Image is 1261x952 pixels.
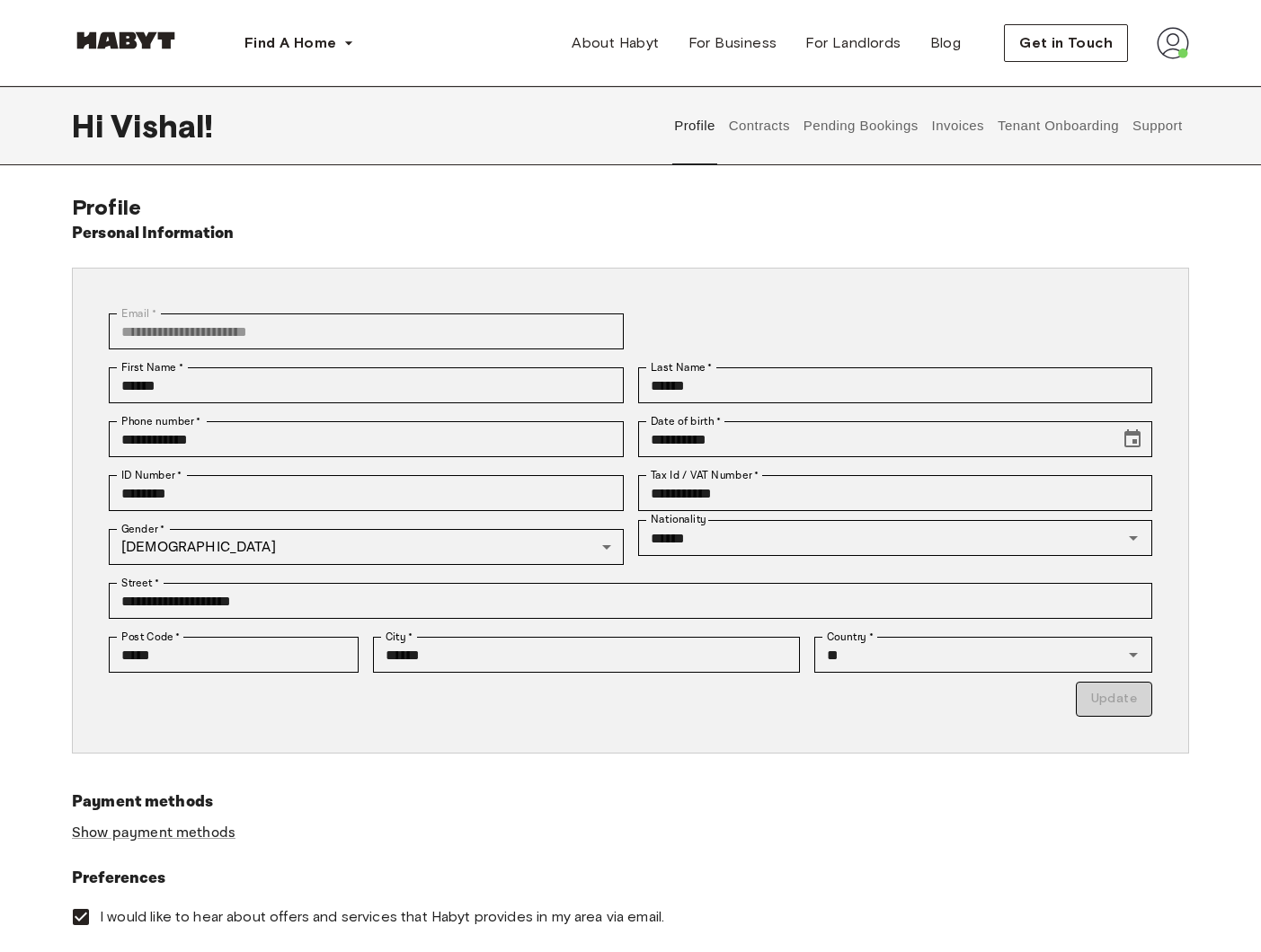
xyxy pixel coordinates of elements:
label: Last Name [651,359,713,375]
label: ID Number [121,467,182,483]
h6: Preferences [72,866,1189,891]
button: Tenant Onboarding [996,86,1122,165]
span: For Landlords [805,32,901,54]
label: City [386,629,413,645]
div: user profile tabs [668,86,1189,165]
span: Blog [930,32,962,54]
label: First Name [121,359,183,375]
label: Gender [121,521,164,537]
button: Profile [672,86,718,165]
button: Open [1121,525,1146,551]
a: For Landlords [791,25,915,61]
span: Get in Touch [1019,32,1113,54]
label: Phone number [121,413,201,429]
button: Contracts [726,86,792,165]
label: Post Code [121,629,181,645]
button: Pending Bookings [801,86,920,165]
h6: Personal Information [72,221,235,246]
div: You can't change your email address at the moment. Please reach out to customer support in case y... [109,313,624,349]
h6: Payment methods [72,789,1189,815]
button: Find A Home [230,25,369,61]
button: Support [1130,86,1185,165]
label: Email [121,305,156,322]
label: Tax Id / VAT Number [651,467,759,483]
label: Country [827,629,874,645]
span: For Business [688,32,777,54]
button: Get in Touch [1004,24,1128,62]
button: Open [1121,642,1146,667]
div: [DEMOGRAPHIC_DATA] [109,529,624,565]
a: For Business [674,25,792,61]
span: Hi [72,107,111,145]
span: I would like to hear about offers and services that Habyt provides in my area via email. [100,907,664,927]
span: About Habyt [572,32,659,54]
span: Vishal ! [111,107,213,145]
label: Street [121,575,159,591]
label: Date of birth [651,413,721,429]
img: Habyt [72,31,180,49]
a: About Habyt [557,25,673,61]
span: Profile [72,194,141,220]
a: Blog [916,25,976,61]
span: Find A Home [244,32,336,54]
button: Invoices [929,86,986,165]
img: avatar [1157,27,1189,59]
label: Nationality [651,512,706,527]
button: Choose date, selected date is Apr 24, 1997 [1114,421,1150,457]
a: Show payment methods [72,824,235,842]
